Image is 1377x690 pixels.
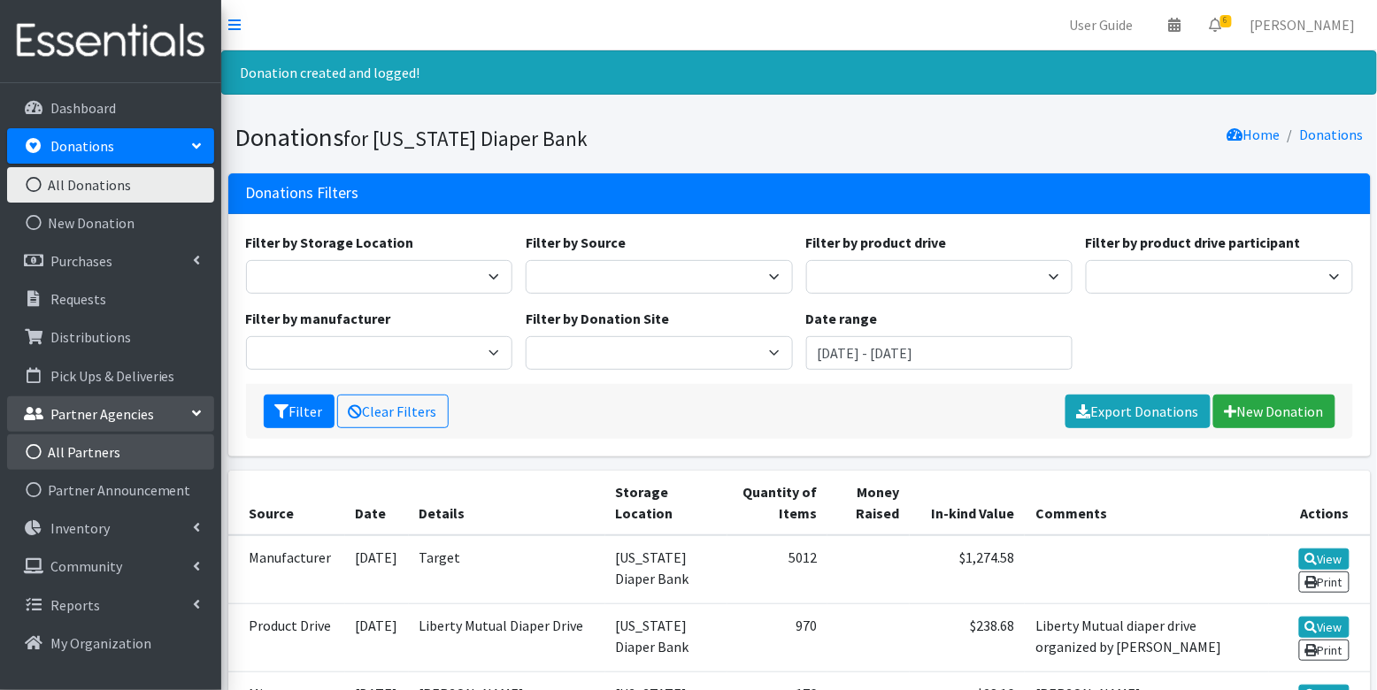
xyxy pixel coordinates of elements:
[1056,7,1148,42] a: User Guide
[1299,548,1350,570] a: View
[910,471,1025,535] th: In-kind Value
[1269,471,1371,535] th: Actions
[727,471,827,535] th: Quantity of Items
[50,405,154,423] p: Partner Agencies
[345,535,409,604] td: [DATE]
[605,603,727,671] td: [US_STATE] Diaper Bank
[910,603,1025,671] td: $238.68
[50,99,116,117] p: Dashboard
[50,596,100,614] p: Reports
[50,252,112,270] p: Purchases
[1065,395,1211,428] a: Export Donations
[1025,471,1268,535] th: Comments
[7,358,214,394] a: Pick Ups & Deliveries
[1299,617,1350,638] a: View
[409,535,605,604] td: Target
[7,243,214,279] a: Purchases
[221,50,1377,95] div: Donation created and logged!
[7,167,214,203] a: All Donations
[228,603,345,671] td: Product Drive
[7,625,214,661] a: My Organization
[246,184,359,203] h3: Donations Filters
[7,281,214,317] a: Requests
[7,319,214,355] a: Distributions
[1086,232,1301,253] label: Filter by product drive participant
[7,587,214,623] a: Reports
[50,557,122,575] p: Community
[409,603,605,671] td: Liberty Mutual Diaper Drive
[827,471,910,535] th: Money Raised
[1236,7,1370,42] a: [PERSON_NAME]
[50,634,151,652] p: My Organization
[345,471,409,535] th: Date
[337,395,449,428] a: Clear Filters
[1213,395,1335,428] a: New Donation
[806,336,1073,370] input: January 1, 2011 - December 31, 2011
[7,548,214,584] a: Community
[7,11,214,71] img: HumanEssentials
[1299,571,1350,593] a: Print
[409,471,605,535] th: Details
[1220,15,1232,27] span: 6
[50,519,110,537] p: Inventory
[526,308,669,329] label: Filter by Donation Site
[7,396,214,432] a: Partner Agencies
[228,535,345,604] td: Manufacturer
[264,395,335,428] button: Filter
[1196,7,1236,42] a: 6
[910,535,1025,604] td: $1,274.58
[228,471,345,535] th: Source
[1299,640,1350,661] a: Print
[1025,603,1268,671] td: Liberty Mutual diaper drive organized by [PERSON_NAME]
[806,308,878,329] label: Date range
[7,205,214,241] a: New Donation
[526,232,626,253] label: Filter by Source
[7,510,214,546] a: Inventory
[727,535,827,604] td: 5012
[50,367,175,385] p: Pick Ups & Deliveries
[806,232,947,253] label: Filter by product drive
[246,232,414,253] label: Filter by Storage Location
[246,308,391,329] label: Filter by manufacturer
[605,471,727,535] th: Storage Location
[1227,126,1281,143] a: Home
[345,603,409,671] td: [DATE]
[7,90,214,126] a: Dashboard
[50,328,131,346] p: Distributions
[50,137,114,155] p: Donations
[727,603,827,671] td: 970
[7,472,214,508] a: Partner Announcement
[1300,126,1364,143] a: Donations
[50,290,106,308] p: Requests
[344,126,588,151] small: for [US_STATE] Diaper Bank
[605,535,727,604] td: [US_STATE] Diaper Bank
[235,122,793,153] h1: Donations
[7,128,214,164] a: Donations
[7,434,214,470] a: All Partners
